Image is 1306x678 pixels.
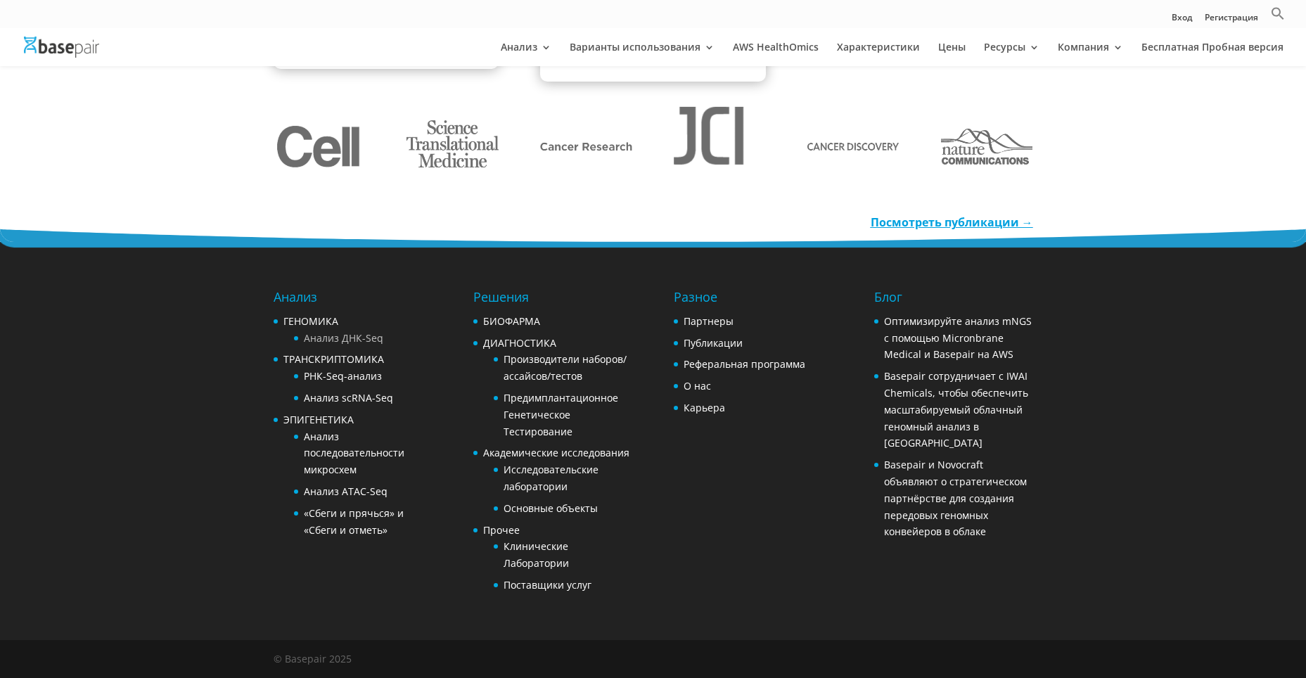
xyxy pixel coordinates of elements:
[483,314,540,328] a: БИОФАРМА
[504,578,591,591] a: Поставщики услуг
[1271,6,1285,20] svg: Search
[984,40,1025,53] ya-tr-span: Ресурсы
[984,42,1039,66] a: Ресурсы
[1058,40,1109,53] ya-tr-span: Компания
[483,336,556,350] a: ДИАГНОСТИКА
[304,331,383,345] a: Анализ ДНК-Seq
[304,506,404,537] a: «Сбеги и прячься» и «Сбеги и отметь»
[938,40,966,53] ya-tr-span: Цены
[684,357,805,371] a: Реферальная программа
[1141,40,1283,53] ya-tr-span: Бесплатная Пробная версия
[837,42,920,66] a: Характеристики
[473,288,529,305] ya-tr-span: Решения
[884,314,1032,362] a: Оптимизируйте анализ mNGS с помощью Micronbrane Medical и Basepair на AWS
[283,314,338,328] a: ГЕНОМИКА
[24,37,99,57] img: Базовая пара
[304,430,404,477] a: Анализ последовательности микросхем
[1205,11,1258,23] ya-tr-span: Регистрация
[501,42,551,66] a: Анализ
[283,352,384,366] a: ТРАНСКРИПТОМИКА
[871,215,1033,230] a: Посмотреть публикации →
[1058,42,1123,66] a: Компания
[884,369,1028,449] a: Basepair сотрудничает с IWAI Chemicals, чтобы обеспечить масштабируемый облачный геномный анализ ...
[501,40,537,53] ya-tr-span: Анализ
[1141,42,1283,66] a: Бесплатная Пробная версия
[274,288,317,305] ya-tr-span: Анализ
[884,458,1027,538] a: Basepair и Novocraft объявляют о стратегическом партнёрстве для создания передовых геномных конве...
[483,446,629,459] a: Академические исследования
[1172,13,1192,28] a: Вход
[1271,6,1285,28] a: Ссылка на Значок Поиска
[570,42,715,66] a: Варианты использования
[283,413,354,426] a: ЭПИГЕНЕТИКА
[684,401,725,414] a: Карьера
[684,379,711,392] a: О нас
[733,42,819,66] a: AWS HealthOmics
[1172,11,1192,23] ya-tr-span: Вход
[504,463,598,493] a: Исследовательские лаборатории
[684,314,734,328] a: Партнеры
[874,288,902,305] ya-tr-span: Блог
[684,336,743,350] a: Публикации
[274,652,352,665] ya-tr-span: © Basepair 2025
[837,40,920,53] ya-tr-span: Характеристики
[504,501,598,515] a: Основные объекты
[483,523,520,537] a: Прочее
[938,42,966,66] a: Цены
[504,539,569,570] a: Клинические Лаборатории
[504,391,618,438] a: Предимплантационное Генетическое Тестирование
[570,40,700,53] ya-tr-span: Варианты использования
[504,352,627,383] a: Производители наборов/ассайсов/тестов
[733,40,819,53] ya-tr-span: AWS HealthOmics
[304,485,388,498] a: Анализ ATAC-Seq
[674,288,717,305] ya-tr-span: Разное
[304,369,382,383] a: РНК-Seq-анализ
[1036,577,1289,661] iframe: Контроллер Чата Drift Widget
[304,391,393,404] a: Анализ scRNA-Seq
[1205,13,1258,28] a: Регистрация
